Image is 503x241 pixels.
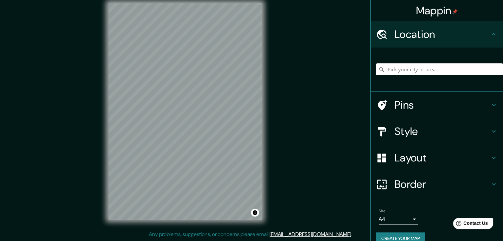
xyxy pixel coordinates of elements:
[371,92,503,118] div: Pins
[371,118,503,145] div: Style
[444,215,496,234] iframe: Help widget launcher
[379,208,386,214] label: Size
[395,28,490,41] h4: Location
[108,3,262,220] canvas: Map
[371,145,503,171] div: Layout
[395,151,490,164] h4: Layout
[376,63,503,75] input: Pick your city or area
[149,230,352,238] p: Any problems, suggestions, or concerns please email .
[452,9,458,14] img: pin-icon.png
[416,4,458,17] h4: Mappin
[352,230,353,238] div: .
[395,98,490,112] h4: Pins
[371,21,503,48] div: Location
[353,230,355,238] div: .
[379,214,418,224] div: A4
[270,231,351,238] a: [EMAIL_ADDRESS][DOMAIN_NAME]
[251,209,259,217] button: Toggle attribution
[395,178,490,191] h4: Border
[395,125,490,138] h4: Style
[371,171,503,197] div: Border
